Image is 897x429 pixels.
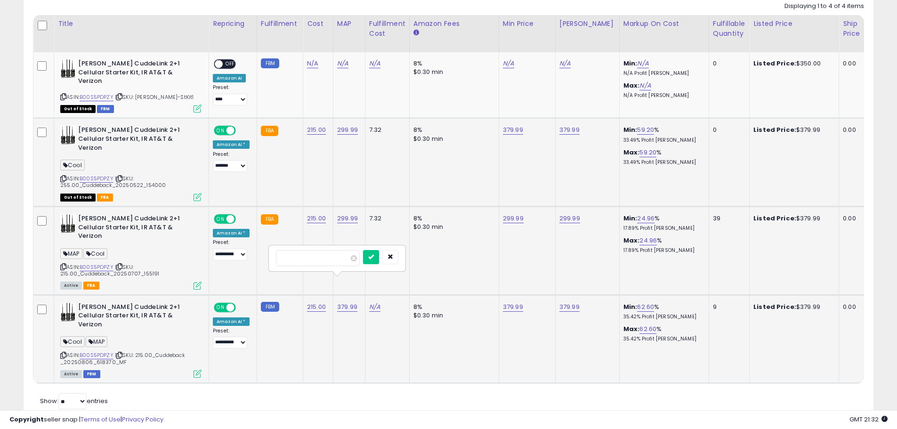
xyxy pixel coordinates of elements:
[413,135,492,143] div: $0.30 min
[843,214,858,223] div: 0.00
[40,397,108,405] span: Show: entries
[843,19,862,39] div: Ship Price
[369,214,402,223] div: 7.32
[369,302,380,312] a: N/A
[234,127,250,135] span: OFF
[623,126,702,143] div: %
[213,151,250,172] div: Preset:
[559,214,580,223] a: 299.99
[413,303,492,311] div: 8%
[261,58,279,68] small: FBM
[623,302,638,311] b: Min:
[623,336,702,342] p: 35.42% Profit [PERSON_NAME]
[637,59,648,68] a: N/A
[60,59,76,78] img: 41qs3C31m2L._SL40_.jpg
[623,81,640,90] b: Max:
[60,303,202,377] div: ASIN:
[307,19,329,29] div: Cost
[623,59,638,68] b: Min:
[639,236,657,245] a: 24.96
[503,125,523,135] a: 379.99
[115,93,194,101] span: | SKU: [PERSON_NAME]-StKit1
[60,336,85,347] span: Cool
[753,126,832,134] div: $379.99
[213,84,250,105] div: Preset:
[639,148,656,157] a: 59.20
[623,137,702,144] p: 33.49% Profit [PERSON_NAME]
[753,303,832,311] div: $379.99
[713,19,745,39] div: Fulfillable Quantity
[753,214,832,223] div: $379.99
[261,126,278,136] small: FBA
[81,415,121,424] a: Terms of Use
[559,59,571,68] a: N/A
[713,303,742,311] div: 9
[213,74,246,82] div: Amazon AI
[213,317,250,326] div: Amazon AI *
[637,214,655,223] a: 24.96
[80,175,113,183] a: B00S5PDPZY
[413,214,492,223] div: 8%
[9,415,44,424] strong: Copyright
[623,148,640,157] b: Max:
[623,70,702,77] p: N/A Profit [PERSON_NAME]
[307,214,326,223] a: 215.00
[559,125,580,135] a: 379.99
[503,19,551,29] div: Min Price
[261,302,279,312] small: FBM
[623,247,702,254] p: 17.89% Profit [PERSON_NAME]
[223,60,238,68] span: OFF
[60,59,202,112] div: ASIN:
[623,303,702,320] div: %
[78,214,193,243] b: [PERSON_NAME] CuddeLink 2+1 Cellular Starter Kit, IR AT&T & Verizon
[337,214,358,223] a: 299.99
[80,93,113,101] a: B00S5PDPZY
[753,302,796,311] b: Listed Price:
[639,81,651,90] a: N/A
[58,19,205,29] div: Title
[413,29,419,37] small: Amazon Fees.
[713,214,742,223] div: 39
[234,303,250,311] span: OFF
[369,126,402,134] div: 7.32
[337,125,358,135] a: 299.99
[413,68,492,76] div: $0.30 min
[413,59,492,68] div: 8%
[60,175,166,189] span: | SKU: 255.00_Cuddeback_20250522_154000
[213,229,250,237] div: Amazon AI *
[413,19,495,29] div: Amazon Fees
[753,125,796,134] b: Listed Price:
[83,248,108,259] span: Cool
[843,59,858,68] div: 0.00
[213,140,250,149] div: Amazon AI *
[78,303,193,332] b: [PERSON_NAME] CuddeLink 2+1 Cellular Starter Kit, IR AT&T & Verizon
[559,19,615,29] div: [PERSON_NAME]
[60,248,82,259] span: MAP
[261,19,299,29] div: Fulfillment
[60,282,82,290] span: All listings currently available for purchase on Amazon
[843,126,858,134] div: 0.00
[559,302,580,312] a: 379.99
[337,59,348,68] a: N/A
[261,214,278,225] small: FBA
[60,105,96,113] span: All listings that are currently out of stock and unavailable for purchase on Amazon
[80,351,113,359] a: B00S5PDPZY
[307,302,326,312] a: 215.00
[337,302,357,312] a: 379.99
[369,19,405,39] div: Fulfillment Cost
[60,214,202,289] div: ASIN:
[60,351,185,365] span: | SKU: 215.00_Cuddeback _20250806_618370_MF
[78,126,193,154] b: [PERSON_NAME] CuddeLink 2+1 Cellular Starter Kit, IR AT&T & Verizon
[413,311,492,320] div: $0.30 min
[753,214,796,223] b: Listed Price:
[623,236,702,254] div: %
[623,314,702,320] p: 35.42% Profit [PERSON_NAME]
[215,127,226,135] span: ON
[9,415,163,424] div: seller snap | |
[713,126,742,134] div: 0
[623,214,638,223] b: Min:
[637,302,654,312] a: 62.60
[637,125,654,135] a: 59.20
[60,160,85,170] span: Cool
[60,263,159,277] span: | SKU: 215.00_Cuddeback_20250707_155191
